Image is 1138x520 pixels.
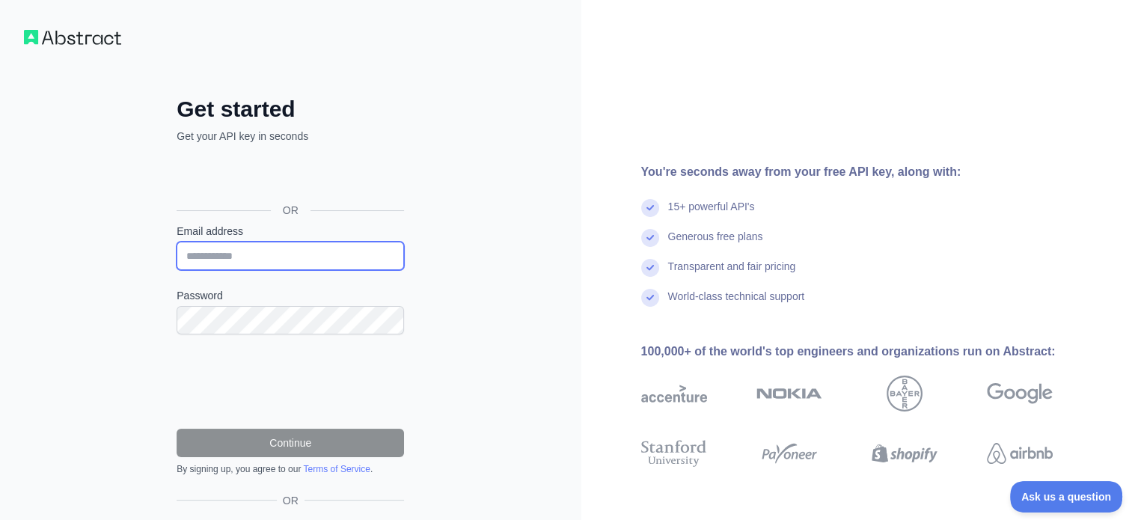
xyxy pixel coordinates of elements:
[668,229,763,259] div: Generous free plans
[668,289,805,319] div: World-class technical support
[177,129,404,144] p: Get your API key in seconds
[169,160,409,193] iframe: Sign in with Google Button
[177,224,404,239] label: Email address
[641,437,707,470] img: stanford university
[177,288,404,303] label: Password
[1010,481,1123,513] iframe: Toggle Customer Support
[177,352,404,411] iframe: reCAPTCHA
[887,376,923,412] img: bayer
[24,30,121,45] img: Workflow
[641,229,659,247] img: check mark
[641,343,1101,361] div: 100,000+ of the world's top engineers and organizations run on Abstract:
[277,493,305,508] span: OR
[641,199,659,217] img: check mark
[872,437,937,470] img: shopify
[668,259,796,289] div: Transparent and fair pricing
[641,259,659,277] img: check mark
[987,437,1053,470] img: airbnb
[987,376,1053,412] img: google
[177,96,404,123] h2: Get started
[668,199,755,229] div: 15+ powerful API's
[756,376,822,412] img: nokia
[177,429,404,457] button: Continue
[641,376,707,412] img: accenture
[271,203,310,218] span: OR
[303,464,370,474] a: Terms of Service
[177,463,404,475] div: By signing up, you agree to our .
[641,289,659,307] img: check mark
[756,437,822,470] img: payoneer
[641,163,1101,181] div: You're seconds away from your free API key, along with:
